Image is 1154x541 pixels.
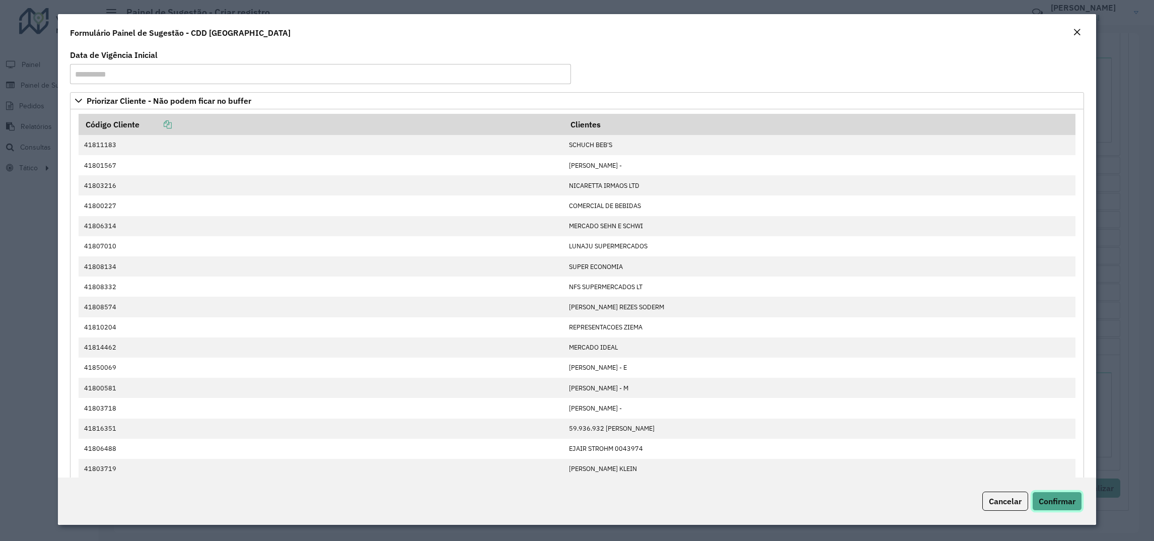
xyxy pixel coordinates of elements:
[79,155,563,175] td: 41801567
[79,114,563,135] th: Código Cliente
[1070,26,1084,39] button: Close
[563,216,1075,236] td: MERCADO SEHN E SCHWI
[563,398,1075,418] td: [PERSON_NAME] -
[79,459,563,479] td: 41803719
[989,496,1022,506] span: Cancelar
[563,358,1075,378] td: [PERSON_NAME] - E
[563,155,1075,175] td: [PERSON_NAME] -
[79,216,563,236] td: 41806314
[1073,28,1081,36] em: Fechar
[79,358,563,378] td: 41850069
[563,277,1075,297] td: NFS SUPERMERCADOS LT
[79,419,563,439] td: 41816351
[563,337,1075,358] td: MERCADO IDEAL
[563,297,1075,317] td: [PERSON_NAME] REZES SODERM
[79,256,563,277] td: 41808134
[563,236,1075,256] td: LUNAJU SUPERMERCADOS
[70,49,158,61] label: Data de Vigência Inicial
[563,195,1075,216] td: COMERCIAL DE BEBIDAS
[79,135,563,155] td: 41811183
[79,277,563,297] td: 41808332
[563,378,1075,398] td: [PERSON_NAME] - M
[563,419,1075,439] td: 59.936.932 [PERSON_NAME]
[563,175,1075,195] td: NICARETTA IRMAOS LTD
[139,119,172,129] a: Copiar
[563,317,1075,337] td: REPRESENTACOES ZIEMA
[79,398,563,418] td: 41803718
[70,92,1085,109] a: Priorizar Cliente - Não podem ficar no buffer
[1032,492,1082,511] button: Confirmar
[563,439,1075,459] td: EJAIR STROHM 0043974
[79,439,563,459] td: 41806488
[70,27,291,39] h4: Formulário Painel de Sugestão - CDD [GEOGRAPHIC_DATA]
[563,114,1075,135] th: Clientes
[563,135,1075,155] td: SCHUCH BEB'S
[87,97,251,105] span: Priorizar Cliente - Não podem ficar no buffer
[79,195,563,216] td: 41800227
[563,459,1075,479] td: [PERSON_NAME] KLEIN
[79,236,563,256] td: 41807010
[563,256,1075,277] td: SUPER ECONOMIA
[79,337,563,358] td: 41814462
[1039,496,1075,506] span: Confirmar
[79,317,563,337] td: 41810204
[79,378,563,398] td: 41800581
[982,492,1028,511] button: Cancelar
[79,297,563,317] td: 41808574
[79,175,563,195] td: 41803216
